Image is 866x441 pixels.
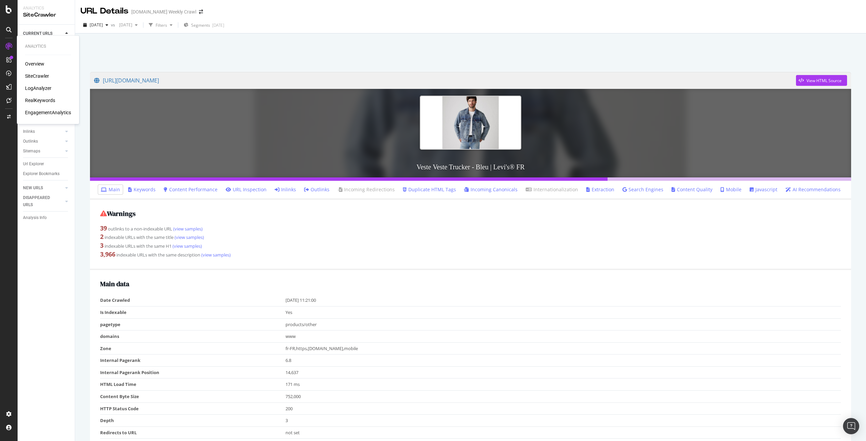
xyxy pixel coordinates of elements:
[464,186,518,193] a: Incoming Canonicals
[90,156,851,177] h3: Veste Veste Trucker - Bleu | Levi's® FR
[100,224,107,232] strong: 39
[164,186,218,193] a: Content Performance
[100,390,286,402] td: Content Byte Size
[172,226,203,232] a: (view samples)
[100,232,104,241] strong: 2
[25,73,49,79] a: SiteCrawler
[100,318,286,330] td: pagetype
[403,186,456,193] a: Duplicate HTML Tags
[156,22,167,28] div: Filters
[304,186,329,193] a: Outlinks
[526,186,578,193] a: Internationalization
[23,138,63,145] a: Outlinks
[25,97,55,104] a: RealKeywords
[23,138,38,145] div: Outlinks
[100,426,286,439] td: Redirects to URL
[101,186,120,193] a: Main
[286,390,841,402] td: 752,000
[100,210,841,217] h2: Warnings
[100,354,286,367] td: Internal Pagerank
[23,161,70,168] a: Url Explorer
[23,185,43,192] div: NEW URLS
[100,232,841,241] div: indexable URLs with the same title
[191,22,210,28] span: Segments
[23,30,63,37] a: CURRENT URLS
[100,402,286,415] td: HTTP Status Code
[25,60,44,67] a: Overview
[25,109,71,116] a: EngagementAnalytics
[750,186,777,193] a: Javascript
[286,330,841,343] td: www
[100,330,286,343] td: domains
[100,307,286,319] td: Is Indexable
[199,9,203,14] div: arrow-right-arrow-left
[100,250,115,258] strong: 3,966
[23,11,69,19] div: SiteCrawler
[174,234,204,240] a: (view samples)
[131,8,196,15] div: [DOMAIN_NAME] Weekly Crawl
[181,20,227,30] button: Segments[DATE]
[128,186,156,193] a: Keywords
[23,128,63,135] a: Inlinks
[23,161,44,168] div: Url Explorer
[212,22,224,28] div: [DATE]
[100,241,104,249] strong: 3
[200,252,231,258] a: (view samples)
[23,5,69,11] div: Analytics
[94,72,796,89] a: [URL][DOMAIN_NAME]
[286,378,841,391] td: 171 ms
[226,186,267,193] a: URL Inspection
[286,318,841,330] td: products/other
[275,186,296,193] a: Inlinks
[286,354,841,367] td: 6.8
[23,170,70,177] a: Explorer Bookmarks
[25,85,51,92] a: LogAnalyzer
[100,294,286,306] td: Date Crawled
[23,148,40,155] div: Sitemaps
[23,194,63,209] a: DISAPPEARED URLS
[23,30,52,37] div: CURRENT URLS
[622,186,663,193] a: Search Engines
[25,44,71,49] div: Analytics
[23,170,60,177] div: Explorer Bookmarks
[286,307,841,319] td: Yes
[100,241,841,250] div: indexable URLs with the same H1
[843,418,859,434] div: Open Intercom Messenger
[286,342,841,354] td: fr-FR,https,[DOMAIN_NAME],mobile
[286,294,841,306] td: [DATE] 11:21:00
[100,415,286,427] td: Depth
[100,378,286,391] td: HTML Load Time
[586,186,614,193] a: Extraction
[100,342,286,354] td: Zone
[23,148,63,155] a: Sitemaps
[111,22,116,28] span: vs
[286,402,841,415] td: 200
[286,415,841,427] td: 3
[100,224,841,233] div: outlinks to a non-indexable URL
[81,5,129,17] div: URL Details
[116,22,132,28] span: 2025 Jul. 10th
[671,186,712,193] a: Content Quality
[146,20,175,30] button: Filters
[90,22,103,28] span: 2025 Aug. 7th
[23,185,63,192] a: NEW URLS
[785,186,841,193] a: AI Recommendations
[806,78,842,83] div: View HTML Source
[100,280,841,288] h2: Main data
[100,250,841,259] div: indexable URLs with the same description
[23,214,47,221] div: Analysis Info
[796,75,847,86] button: View HTML Source
[116,20,140,30] button: [DATE]
[172,243,202,249] a: (view samples)
[81,20,111,30] button: [DATE]
[23,128,35,135] div: Inlinks
[721,186,742,193] a: Mobile
[100,366,286,378] td: Internal Pagerank Position
[23,214,70,221] a: Analysis Info
[420,96,521,149] img: Veste Veste Trucker - Bleu | Levi's® FR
